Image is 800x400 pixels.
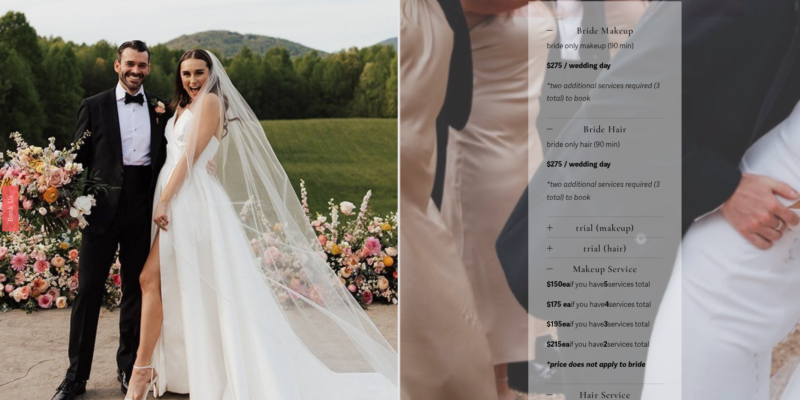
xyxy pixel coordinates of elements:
span: trial (makeup) [553,222,663,233]
div: Bride Hair [547,139,663,217]
button: Bride Makeup [547,20,663,40]
p: if you have services total [547,298,663,311]
strong: 2 [603,340,607,349]
span: Bride Makeup [553,25,663,36]
strong: 5 [604,280,608,289]
em: *price does not apply to bride [547,360,645,369]
strong: 4 [605,300,609,309]
strong: $215ea [547,340,569,349]
strong: $175 ea [547,300,571,309]
button: trial (makeup) [547,217,663,237]
p: bride only hair (90 min) [547,139,663,152]
div: Makeup Service [547,278,663,384]
div: Bride Makeup [547,40,663,118]
p: if you have services total [547,278,663,291]
strong: $275 / wedding day [547,61,611,70]
span: Bride Hair [553,123,663,135]
strong: 3 [604,320,608,329]
em: *two additional services required (3 total) to book [547,81,660,103]
strong: $195ea [547,320,570,329]
p: bride only makeup (90 min) [547,40,663,53]
em: *two additional services required (3 total) to book [547,180,660,202]
p: if you have services total [547,338,663,351]
strong: $150ea [547,280,570,289]
strong: $275 / wedding day [547,160,611,169]
p: if you have services total [547,318,663,331]
span: Makeup Service [553,263,663,275]
button: trial (hair) [547,238,663,258]
span: trial (hair) [553,243,663,254]
a: Book Us [2,185,18,231]
button: Bride Hair [547,118,663,139]
button: Makeup Service [547,258,663,278]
